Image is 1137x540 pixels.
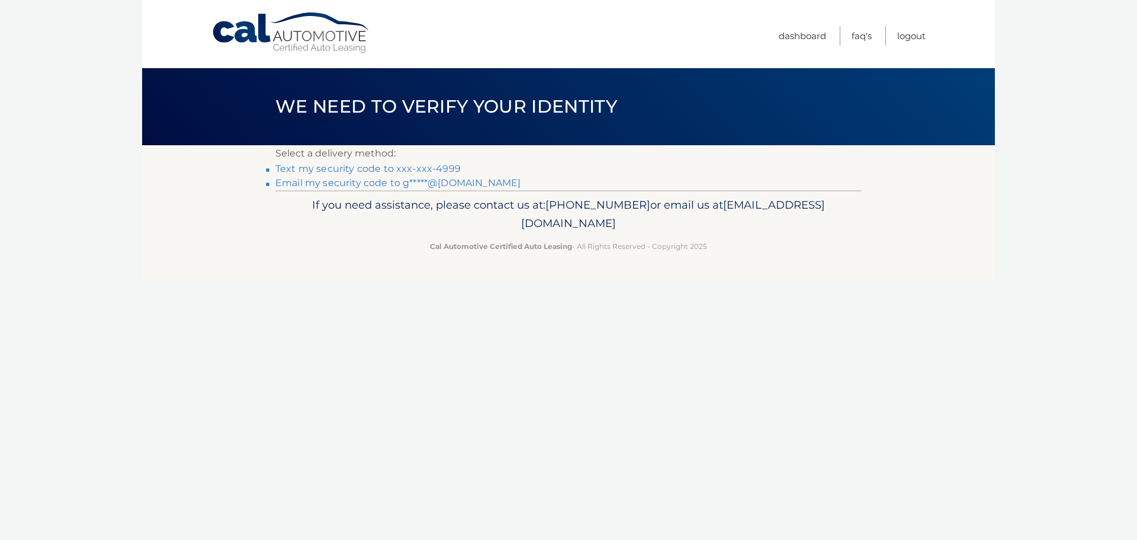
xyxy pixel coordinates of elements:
p: If you need assistance, please contact us at: or email us at [283,196,854,234]
strong: Cal Automotive Certified Auto Leasing [430,242,572,251]
p: Select a delivery method: [275,145,862,162]
a: Email my security code to g*****@[DOMAIN_NAME] [275,177,521,188]
span: [PHONE_NUMBER] [545,198,650,212]
a: Cal Automotive [211,12,371,54]
span: We need to verify your identity [275,95,617,117]
a: Text my security code to xxx-xxx-4999 [275,163,461,174]
a: Logout [897,26,926,46]
a: FAQ's [852,26,872,46]
p: - All Rights Reserved - Copyright 2025 [283,240,854,253]
a: Dashboard [779,26,826,46]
